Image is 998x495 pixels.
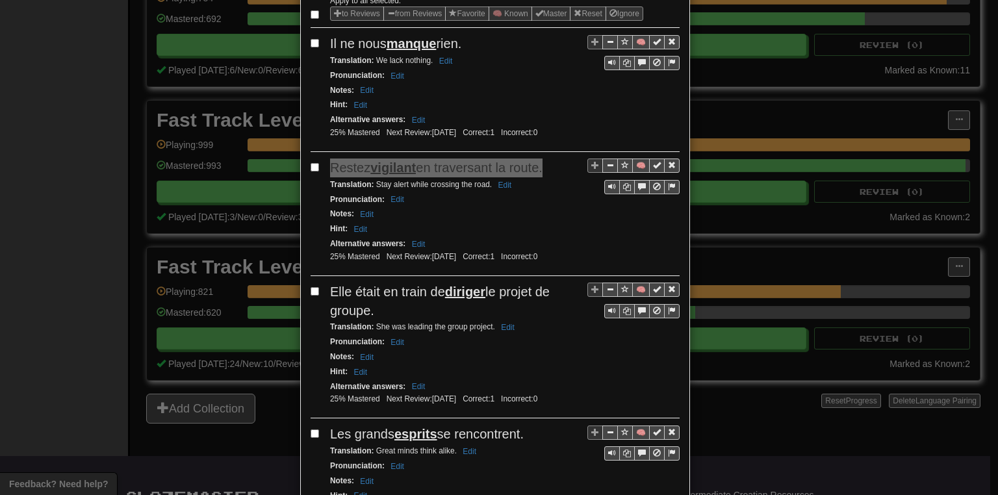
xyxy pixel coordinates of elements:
[330,6,384,21] button: to Reviews
[356,207,377,222] button: Edit
[408,237,429,251] button: Edit
[587,283,680,318] div: Sentence controls
[350,222,371,236] button: Edit
[350,98,371,112] button: Edit
[459,394,498,405] li: Correct: 1
[330,239,405,248] strong: Alternative answers :
[632,159,650,173] button: 🧠
[330,86,354,95] strong: Notes :
[383,6,446,21] button: from Reviews
[330,100,348,109] strong: Hint :
[330,115,405,124] strong: Alternative answers :
[604,446,680,461] div: Sentence controls
[383,251,459,262] li: Next Review: [DATE]
[394,427,437,441] u: esprits
[632,283,650,297] button: 🧠
[531,6,571,21] button: Master
[494,178,515,192] button: Edit
[387,36,437,51] u: manque
[604,180,680,194] div: Sentence controls
[330,71,385,80] strong: Pronunciation :
[445,285,485,299] u: diriger
[327,394,383,405] li: 25% Mastered
[435,54,457,68] button: Edit
[498,127,541,138] li: Incorrect: 0
[330,337,385,346] strong: Pronunciation :
[356,83,377,97] button: Edit
[330,367,348,376] strong: Hint :
[330,56,374,65] strong: Translation :
[604,56,680,70] div: Sentence controls
[330,427,524,441] span: Les grands se rencontrent.
[330,285,550,318] span: Elle était en train de le projet de groupe.
[330,160,543,175] span: Restez en traversant la route.
[330,180,515,189] small: Stay alert while crossing the road.
[604,304,680,318] div: Sentence controls
[587,425,680,461] div: Sentence controls
[330,56,456,65] small: We lack nothing.
[330,195,385,204] strong: Pronunciation :
[370,160,416,175] u: vigilant
[383,394,459,405] li: Next Review: [DATE]
[387,335,408,349] button: Edit
[330,322,374,331] strong: Translation :
[606,6,643,21] button: Ignore
[330,36,461,51] span: Il ne nous rien.
[587,159,680,194] div: Sentence controls
[330,352,354,361] strong: Notes :
[330,180,374,189] strong: Translation :
[587,34,680,70] div: Sentence controls
[330,461,385,470] strong: Pronunciation :
[459,444,480,459] button: Edit
[330,322,518,331] small: She was leading the group project.
[330,224,348,233] strong: Hint :
[497,320,518,335] button: Edit
[387,192,408,207] button: Edit
[330,6,643,21] div: Sentence options
[350,365,371,379] button: Edit
[632,35,650,49] button: 🧠
[408,379,429,394] button: Edit
[356,350,377,364] button: Edit
[387,459,408,474] button: Edit
[570,6,606,21] button: Reset
[387,69,408,83] button: Edit
[632,425,650,440] button: 🧠
[459,127,498,138] li: Correct: 1
[330,382,405,391] strong: Alternative answers :
[327,251,383,262] li: 25% Mastered
[383,127,459,138] li: Next Review: [DATE]
[330,446,480,455] small: Great minds think alike.
[459,251,498,262] li: Correct: 1
[408,113,429,127] button: Edit
[330,209,354,218] strong: Notes :
[498,394,541,405] li: Incorrect: 0
[489,6,532,21] button: 🧠 Known
[330,446,374,455] strong: Translation :
[356,474,377,489] button: Edit
[327,127,383,138] li: 25% Mastered
[445,6,489,21] button: Favorite
[498,251,541,262] li: Incorrect: 0
[330,476,354,485] strong: Notes :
